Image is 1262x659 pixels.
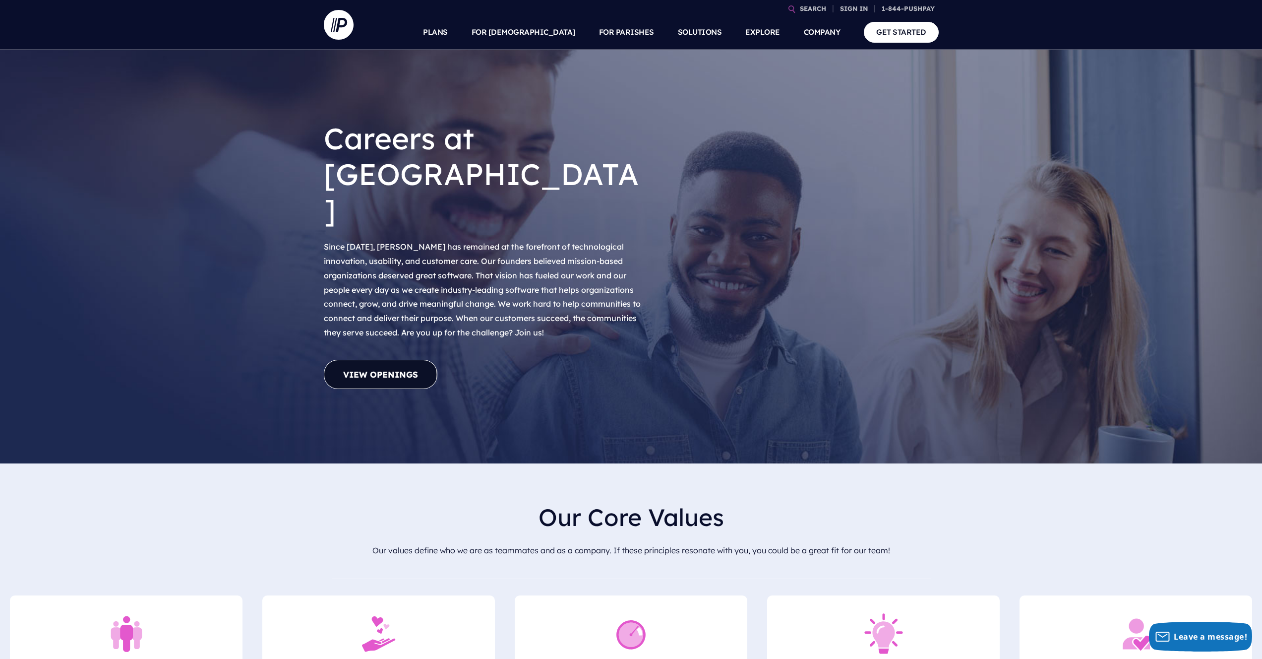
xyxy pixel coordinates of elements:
h1: Careers at [GEOGRAPHIC_DATA] [324,113,646,236]
a: FOR PARISHES [599,15,654,50]
a: COMPANY [804,15,841,50]
a: GET STARTED [864,22,939,42]
a: EXPLORE [745,15,780,50]
a: FOR [DEMOGRAPHIC_DATA] [472,15,575,50]
a: SOLUTIONS [678,15,722,50]
h2: Our Core Values [332,495,931,539]
span: Since [DATE], [PERSON_NAME] has remained at the forefront of technological innovation, usability,... [324,242,641,337]
span: Leave a message! [1174,631,1247,642]
p: Our values define who we are as teammates and as a company. If these principles resonate with you... [332,539,931,562]
a: View Openings [324,360,437,389]
button: Leave a message! [1149,622,1252,652]
a: PLANS [423,15,448,50]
